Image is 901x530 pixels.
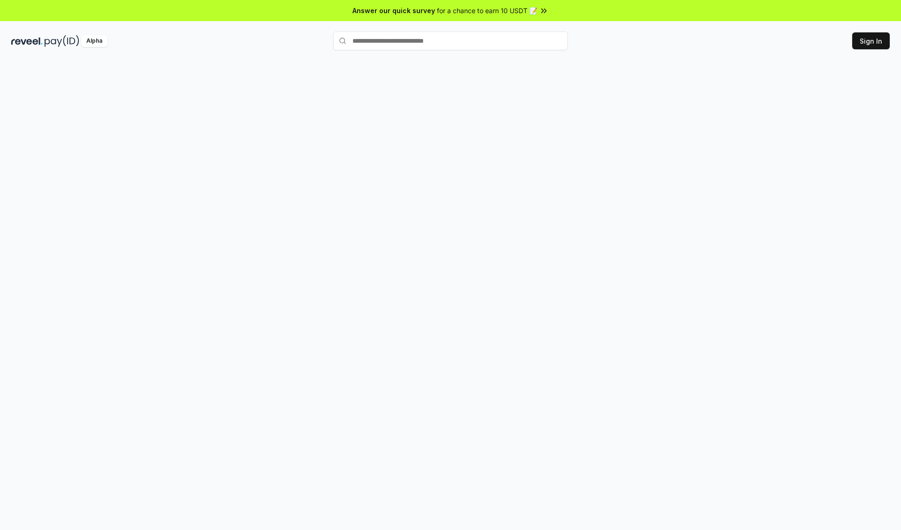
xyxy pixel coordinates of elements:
div: Alpha [81,35,107,47]
button: Sign In [852,32,890,49]
img: reveel_dark [11,35,43,47]
img: pay_id [45,35,79,47]
span: Answer our quick survey [352,6,435,15]
span: for a chance to earn 10 USDT 📝 [437,6,537,15]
